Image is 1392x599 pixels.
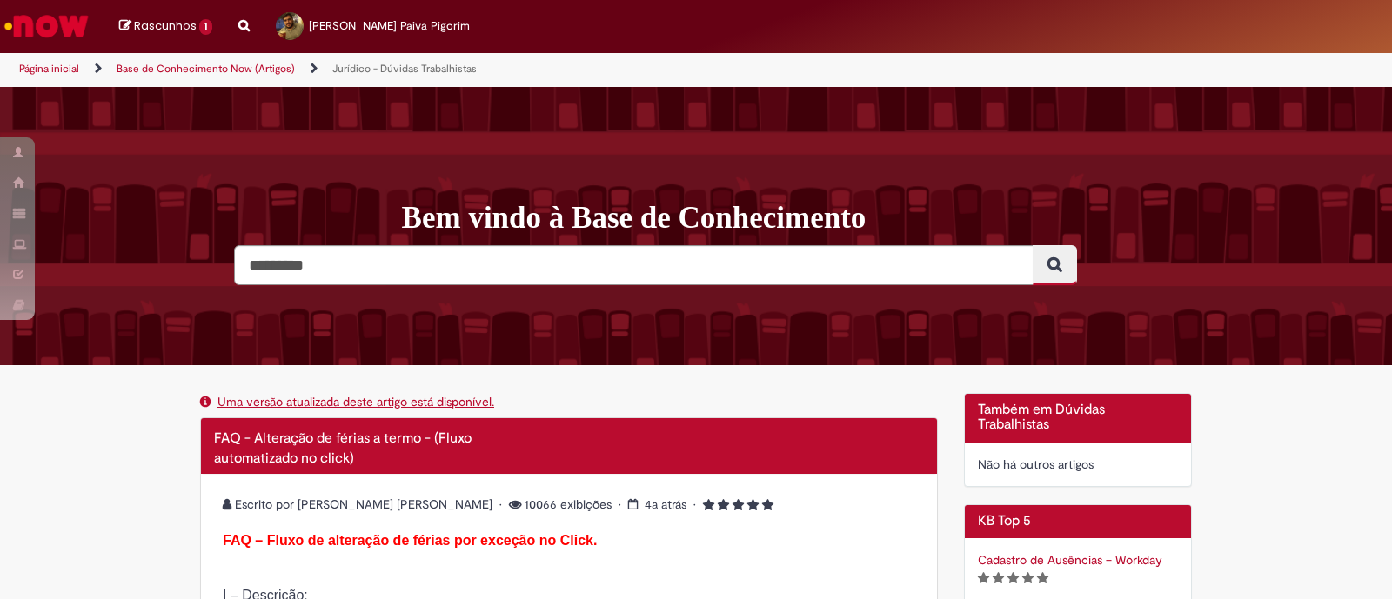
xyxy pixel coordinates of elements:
[223,496,496,512] span: Escrito por [PERSON_NAME] [PERSON_NAME]
[223,533,597,548] strong: FAQ – Fluxo de alteração de férias por exceção no Click.
[19,62,79,76] a: Página inicial
[703,499,714,511] i: 1
[119,18,212,35] a: Rascunhos
[309,18,470,33] span: [PERSON_NAME] Paiva Pigorim
[645,496,686,512] time: 30/03/2022 14:49:59
[199,19,212,35] span: 1
[619,496,625,512] span: •
[1022,572,1034,584] i: 4
[1037,572,1048,584] i: 5
[214,429,472,467] span: FAQ - Alteração de férias a termo - (Fluxo automatizado no click)
[2,9,91,43] img: ServiceNow
[964,393,1193,487] div: Também em Dúvidas Trabalhistas
[978,514,1179,529] h2: KB Top 5
[1033,245,1077,285] button: Pesquisar
[978,456,1179,473] div: Não há outros artigos
[747,499,759,511] i: 4
[117,62,295,76] a: Base de Conhecimento Now (Artigos)
[703,496,773,512] span: Classificação média do artigo - 5.0 estrelas
[762,499,773,511] i: 5
[978,552,1162,568] a: Artigo, Cadastro de Ausências – Workday, classificação de 5 estrelas
[332,62,477,76] a: Jurídico - Dúvidas Trabalhistas
[733,499,744,511] i: 3
[217,394,494,409] a: Uma versão atualizada deste artigo está disponível.
[1007,572,1019,584] i: 3
[718,499,729,511] i: 2
[693,496,773,512] span: 5 rating
[978,572,989,584] i: 1
[693,496,699,512] span: •
[13,53,915,85] ul: Trilhas de página
[499,496,615,512] span: 10066 exibições
[645,496,686,512] span: 4a atrás
[234,245,1034,285] input: Pesquisar
[993,572,1004,584] i: 2
[499,496,505,512] span: •
[134,17,197,34] span: Rascunhos
[402,200,1205,236] h1: Bem vindo à Base de Conhecimento
[978,403,1179,433] h2: Também em Dúvidas Trabalhistas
